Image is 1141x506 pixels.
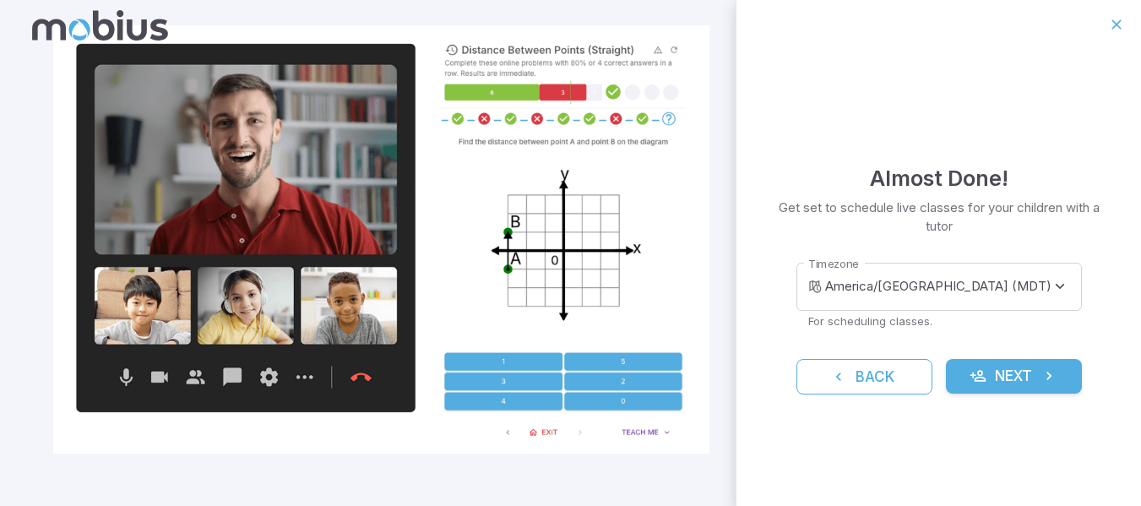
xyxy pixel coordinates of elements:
div: America/[GEOGRAPHIC_DATA] (MDT) [825,263,1081,311]
p: For scheduling classes. [808,313,1070,329]
button: Next [946,359,1082,394]
h4: Almost Done! [870,161,1008,195]
label: Timezone [808,256,859,272]
button: Back [796,359,932,394]
p: Get set to schedule live classes for your children with a tutor [777,199,1100,236]
img: parent_5-illustration [53,25,709,454]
